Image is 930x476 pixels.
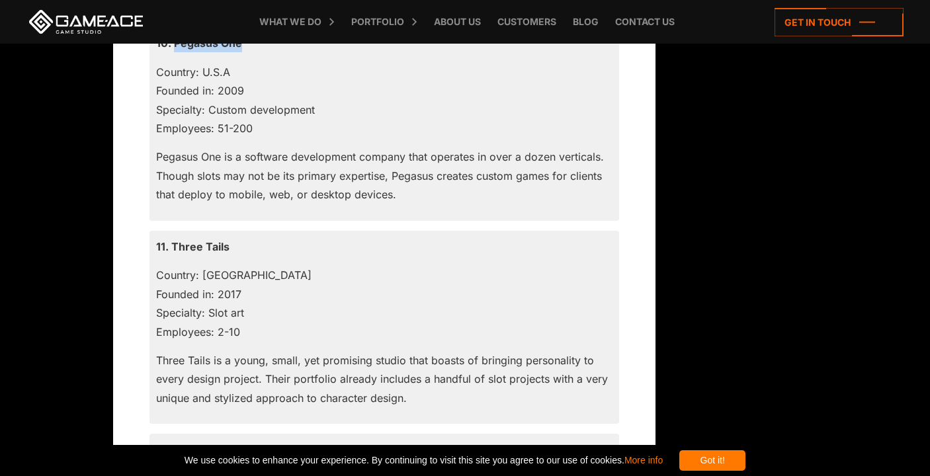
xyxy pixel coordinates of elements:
p: 11. Three Tails [156,237,613,256]
span: We use cookies to enhance your experience. By continuing to visit this site you agree to our use ... [185,450,663,471]
p: 12. Thunderkick [156,440,613,459]
div: Got it! [679,450,745,471]
p: Country: [GEOGRAPHIC_DATA] Founded in: 2017 Specialty: Slot art Employees: 2-10 [156,266,613,341]
p: Pegasus One is a software development company that operates in over a dozen verticals. Though slo... [156,147,613,204]
a: More info [624,455,663,465]
p: Country: U.S.A Founded in: 2009 Specialty: Custom development Employees: 51-200 [156,63,613,138]
p: Three Tails is a young, small, yet promising studio that boasts of bringing personality to every ... [156,351,613,407]
a: Get in touch [775,8,904,36]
